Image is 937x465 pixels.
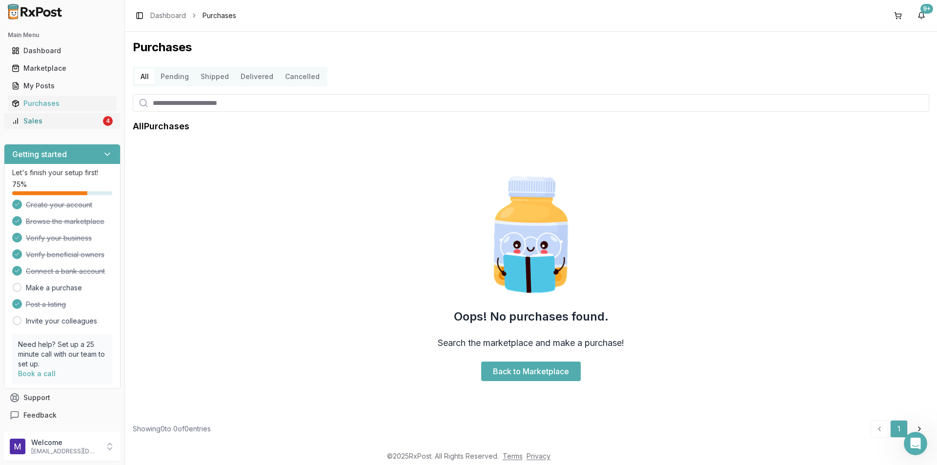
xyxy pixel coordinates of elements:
[8,77,117,95] a: My Posts
[279,69,326,84] button: Cancelled
[481,362,581,381] a: Back to Marketplace
[8,112,117,130] a: Sales4
[4,4,66,20] img: RxPost Logo
[203,11,236,20] span: Purchases
[8,42,117,60] a: Dashboard
[527,452,550,460] a: Privacy
[4,389,121,406] button: Support
[904,432,927,455] iframe: Intercom live chat
[4,96,121,111] button: Purchases
[31,438,99,447] p: Welcome
[871,420,929,438] nav: pagination
[31,447,99,455] p: [EMAIL_ADDRESS][DOMAIN_NAME]
[4,61,121,76] button: Marketplace
[12,168,112,178] p: Let's finish your setup first!
[26,300,66,309] span: Post a listing
[4,78,121,94] button: My Posts
[150,11,186,20] a: Dashboard
[8,60,117,77] a: Marketplace
[135,69,155,84] button: All
[920,4,933,14] div: 9+
[8,95,117,112] a: Purchases
[12,148,67,160] h3: Getting started
[12,116,101,126] div: Sales
[454,309,609,324] h2: Oops! No purchases found.
[26,200,92,210] span: Create your account
[26,250,104,260] span: Verify beneficial owners
[235,69,279,84] button: Delivered
[155,69,195,84] button: Pending
[4,113,121,129] button: Sales4
[26,217,104,226] span: Browse the marketplace
[133,40,929,55] h1: Purchases
[195,69,235,84] button: Shipped
[26,316,97,326] a: Invite your colleagues
[12,180,27,189] span: 75 %
[12,63,113,73] div: Marketplace
[12,81,113,91] div: My Posts
[4,406,121,424] button: Feedback
[133,424,211,434] div: Showing 0 to 0 of 0 entries
[503,452,523,460] a: Terms
[12,99,113,108] div: Purchases
[12,46,113,56] div: Dashboard
[150,11,236,20] nav: breadcrumb
[910,420,929,438] a: Go to next page
[23,410,57,420] span: Feedback
[468,172,593,297] img: Smart Pill Bottle
[26,283,82,293] a: Make a purchase
[914,8,929,23] button: 9+
[438,336,624,350] h3: Search the marketplace and make a purchase!
[103,116,113,126] div: 4
[8,31,117,39] h2: Main Menu
[26,266,105,276] span: Connect a bank account
[18,369,56,378] a: Book a call
[26,233,92,243] span: Verify your business
[890,420,908,438] a: 1
[18,340,106,369] p: Need help? Set up a 25 minute call with our team to set up.
[133,120,189,133] h1: All Purchases
[10,439,25,454] img: User avatar
[4,43,121,59] button: Dashboard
